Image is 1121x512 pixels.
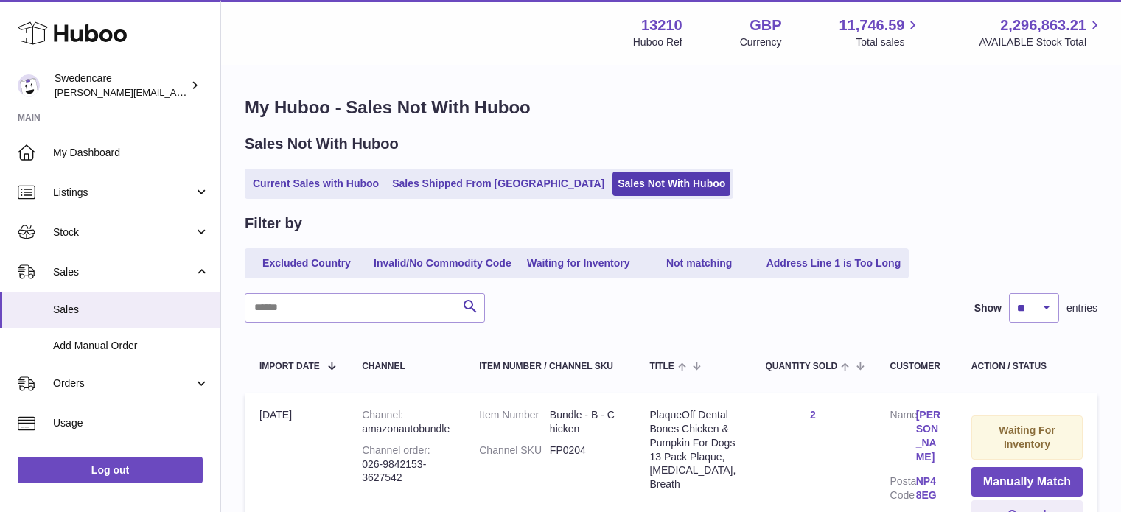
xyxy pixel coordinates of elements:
[890,362,942,371] div: Customer
[740,35,782,49] div: Currency
[245,214,302,234] h2: Filter by
[245,96,1097,119] h1: My Huboo - Sales Not With Huboo
[53,416,209,430] span: Usage
[53,186,194,200] span: Listings
[999,424,1055,450] strong: Waiting For Inventory
[890,408,916,468] dt: Name
[979,15,1103,49] a: 2,296,863.21 AVAILABLE Stock Total
[761,251,907,276] a: Address Line 1 is Too Long
[245,134,399,154] h2: Sales Not With Huboo
[979,35,1103,49] span: AVAILABLE Stock Total
[971,362,1083,371] div: Action / Status
[479,443,550,457] dt: Channel SKU
[55,71,187,99] div: Swedencare
[649,408,736,491] div: PlaqueOff Dental Bones Chicken & Pumpkin For Dogs 13 Pack Plaque, [MEDICAL_DATA], Breath
[649,362,674,371] span: Title
[53,265,194,279] span: Sales
[53,146,209,160] span: My Dashboard
[362,408,450,436] div: amazonautobundle
[479,362,620,371] div: Item Number / Channel SKU
[520,251,638,276] a: Waiting for Inventory
[750,15,781,35] strong: GBP
[810,409,816,421] a: 2
[612,172,730,196] a: Sales Not With Huboo
[974,301,1002,315] label: Show
[890,474,916,506] dt: Postal Code
[55,86,296,98] span: [PERSON_NAME][EMAIL_ADDRESS][DOMAIN_NAME]
[550,408,621,436] dd: Bundle - B - Chicken
[248,251,366,276] a: Excluded Country
[362,443,450,485] div: 026-9842153-3627542
[53,303,209,317] span: Sales
[916,408,942,464] a: [PERSON_NAME]
[916,474,942,502] a: NP4 8EG
[765,362,837,371] span: Quantity Sold
[369,251,517,276] a: Invalid/No Commodity Code
[856,35,921,49] span: Total sales
[362,362,450,371] div: Channel
[550,443,621,457] dd: FP0204
[387,172,610,196] a: Sales Shipped From [GEOGRAPHIC_DATA]
[971,467,1083,497] button: Manually Match
[839,15,921,49] a: 11,746.59 Total sales
[18,74,40,97] img: rebecca.fall@swedencare.co.uk
[1066,301,1097,315] span: entries
[259,362,320,371] span: Import date
[839,15,904,35] span: 11,746.59
[640,251,758,276] a: Not matching
[248,172,384,196] a: Current Sales with Huboo
[53,376,194,390] span: Orders
[362,409,403,421] strong: Channel
[53,225,194,239] span: Stock
[362,444,430,456] strong: Channel order
[53,339,209,353] span: Add Manual Order
[641,15,682,35] strong: 13210
[633,35,682,49] div: Huboo Ref
[479,408,550,436] dt: Item Number
[18,457,203,483] a: Log out
[1000,15,1086,35] span: 2,296,863.21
